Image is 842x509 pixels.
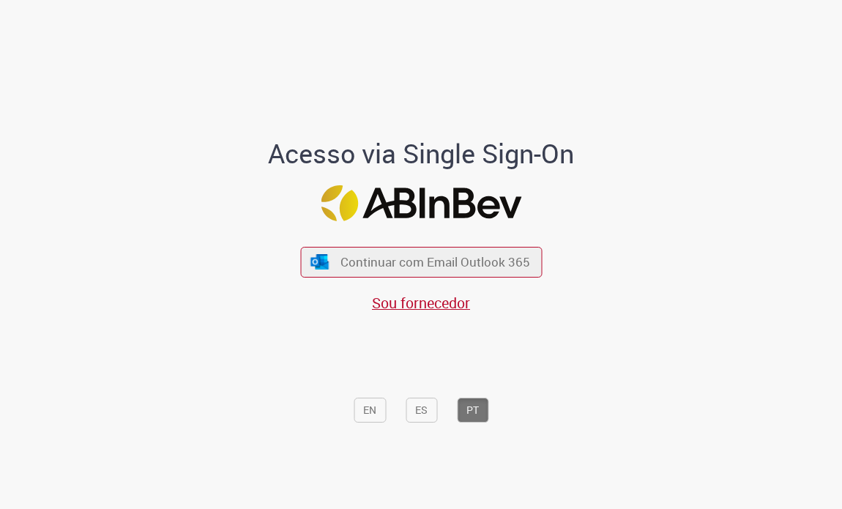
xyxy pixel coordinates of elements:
img: ícone Azure/Microsoft 360 [310,254,330,270]
button: EN [354,398,386,423]
img: Logo ABInBev [321,185,521,221]
span: Continuar com Email Outlook 365 [340,253,530,270]
button: ícone Azure/Microsoft 360 Continuar com Email Outlook 365 [300,247,542,277]
button: ES [406,398,437,423]
h1: Acesso via Single Sign-On [255,139,588,168]
a: Sou fornecedor [372,293,470,313]
button: PT [457,398,488,423]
